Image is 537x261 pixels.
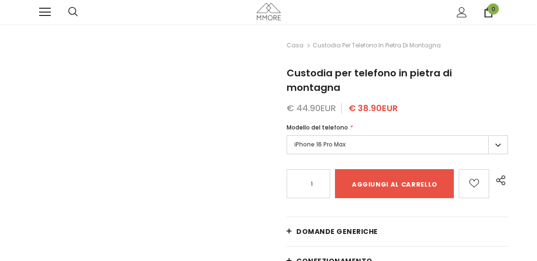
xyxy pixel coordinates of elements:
[348,102,398,114] span: € 38.90EUR
[287,66,452,94] span: Custodia per telefono in pietra di montagna
[287,123,348,131] span: Modello del telefono
[313,40,441,51] span: Custodia per telefono in pietra di montagna
[335,169,454,198] input: Aggiungi al carrello
[287,102,336,114] span: € 44.90EUR
[287,135,508,154] label: iPhone 16 Pro Max
[483,7,493,17] a: 0
[488,3,499,14] span: 0
[257,3,281,20] img: Casi MMORE
[287,40,304,51] a: Casa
